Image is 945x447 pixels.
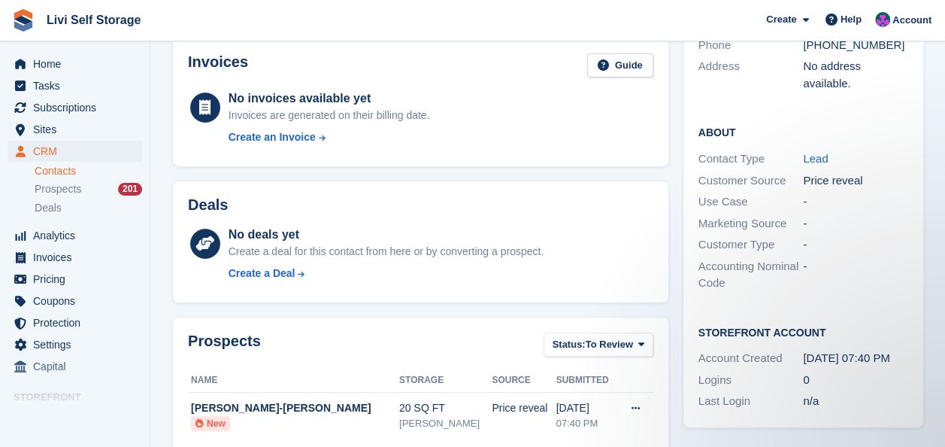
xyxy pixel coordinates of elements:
[8,312,142,333] a: menu
[698,172,804,190] div: Customer Source
[698,193,804,211] div: Use Case
[33,97,123,118] span: Subscriptions
[803,258,908,292] div: -
[12,9,35,32] img: stora-icon-8386f47178a22dfd0bd8f6a31ec36ba5ce8667c1dd55bd0f319d3a0aa187defe.svg
[8,247,142,268] a: menu
[586,337,633,352] span: To Review
[492,369,556,393] th: Source
[229,244,544,260] div: Create a deal for this contact from here or by converting a prospect.
[8,119,142,140] a: menu
[698,124,908,139] h2: About
[552,337,585,352] span: Status:
[698,324,908,339] h2: Storefront Account
[803,58,908,92] div: No address available.
[35,200,142,216] a: Deals
[33,53,123,74] span: Home
[803,215,908,233] div: -
[399,416,492,431] div: [PERSON_NAME]
[35,201,62,215] span: Deals
[229,226,544,244] div: No deals yet
[8,97,142,118] a: menu
[33,225,123,246] span: Analytics
[33,119,123,140] span: Sites
[8,269,142,290] a: menu
[33,141,123,162] span: CRM
[698,58,804,92] div: Address
[556,369,617,393] th: Submitted
[492,400,556,416] div: Price reveal
[803,372,908,389] div: 0
[399,369,492,393] th: Storage
[229,266,544,281] a: Create a Deal
[229,108,430,123] div: Invoices are generated on their billing date.
[698,236,804,254] div: Customer Type
[14,390,150,405] span: Storefront
[124,410,142,428] a: Preview store
[892,13,931,28] span: Account
[803,152,828,165] a: Lead
[698,372,804,389] div: Logins
[803,350,908,367] div: [DATE] 07:40 PM
[698,393,804,410] div: Last Login
[698,37,804,54] div: Phone
[33,290,123,312] span: Coupons
[399,400,492,416] div: 20 SQ FT
[841,12,862,27] span: Help
[803,236,908,254] div: -
[803,37,908,54] div: [PHONE_NUMBER]
[191,400,399,416] div: [PERSON_NAME]-[PERSON_NAME]
[33,312,123,333] span: Protection
[33,75,123,96] span: Tasks
[8,409,142,430] a: menu
[35,181,142,197] a: Prospects 201
[41,8,147,32] a: Livi Self Storage
[8,225,142,246] a: menu
[35,164,142,178] a: Contacts
[229,266,295,281] div: Create a Deal
[8,356,142,377] a: menu
[229,129,430,145] a: Create an Invoice
[803,393,908,410] div: n/a
[118,183,142,196] div: 201
[188,53,248,78] h2: Invoices
[33,356,123,377] span: Capital
[188,196,228,214] h2: Deals
[587,53,653,78] a: Guide
[33,269,123,290] span: Pricing
[766,12,796,27] span: Create
[188,369,399,393] th: Name
[8,334,142,355] a: menu
[556,416,617,431] div: 07:40 PM
[544,333,653,357] button: Status: To Review
[698,151,804,168] div: Contact Type
[8,75,142,96] a: menu
[698,350,804,367] div: Account Created
[8,290,142,312] a: menu
[698,258,804,292] div: Accounting Nominal Code
[33,247,123,268] span: Invoices
[556,400,617,416] div: [DATE]
[188,333,261,360] h2: Prospects
[191,416,230,431] li: New
[8,53,142,74] a: menu
[698,215,804,233] div: Marketing Source
[803,172,908,190] div: Price reveal
[229,129,316,145] div: Create an Invoice
[35,182,81,196] span: Prospects
[229,90,430,108] div: No invoices available yet
[875,12,890,27] img: Graham Cameron
[8,141,142,162] a: menu
[803,193,908,211] div: -
[33,334,123,355] span: Settings
[33,409,123,430] span: Online Store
